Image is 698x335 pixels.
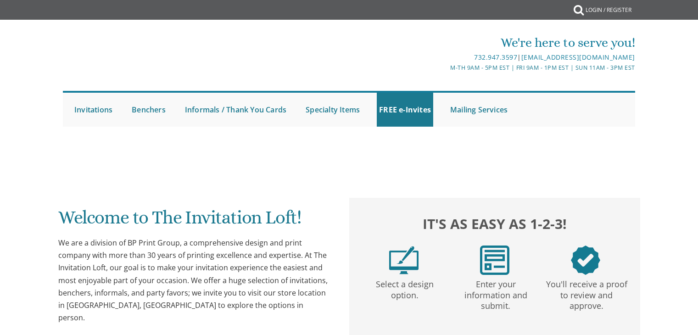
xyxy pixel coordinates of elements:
[361,275,448,301] p: Select a design option.
[543,275,630,312] p: You'll receive a proof to review and approve.
[358,213,631,234] h2: It's as easy as 1-2-3!
[377,93,433,127] a: FREE e-Invites
[448,93,510,127] a: Mailing Services
[254,63,635,73] div: M-Th 9am - 5pm EST | Fri 9am - 1pm EST | Sun 11am - 3pm EST
[303,93,362,127] a: Specialty Items
[129,93,168,127] a: Benchers
[521,53,635,61] a: [EMAIL_ADDRESS][DOMAIN_NAME]
[183,93,289,127] a: Informals / Thank You Cards
[72,93,115,127] a: Invitations
[254,52,635,63] div: |
[389,246,419,275] img: step1.png
[58,207,331,234] h1: Welcome to The Invitation Loft!
[254,33,635,52] div: We're here to serve you!
[480,246,509,275] img: step2.png
[58,237,331,324] div: We are a division of BP Print Group, a comprehensive design and print company with more than 30 y...
[571,246,600,275] img: step3.png
[474,53,517,61] a: 732.947.3597
[452,275,539,312] p: Enter your information and submit.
